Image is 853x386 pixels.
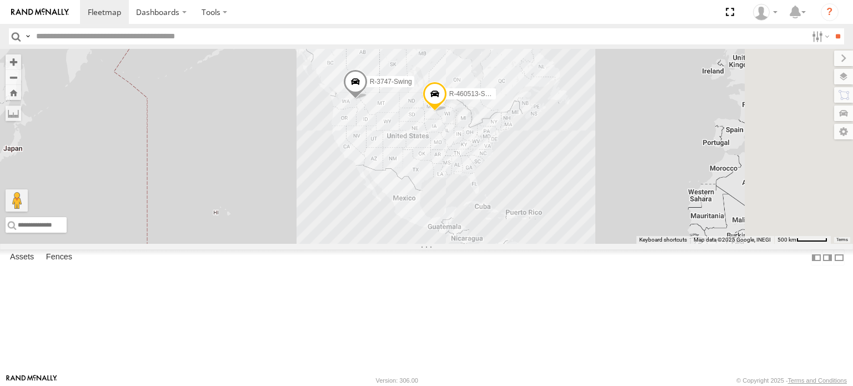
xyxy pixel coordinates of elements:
[376,377,418,384] div: Version: 306.00
[822,249,833,265] label: Dock Summary Table to the Right
[6,189,28,212] button: Drag Pegman onto the map to open Street View
[836,238,848,242] a: Terms (opens in new tab)
[834,124,853,139] label: Map Settings
[4,250,39,265] label: Assets
[777,237,796,243] span: 500 km
[23,28,32,44] label: Search Query
[821,3,839,21] i: ?
[788,377,847,384] a: Terms and Conditions
[6,85,21,100] button: Zoom Home
[807,28,831,44] label: Search Filter Options
[811,249,822,265] label: Dock Summary Table to the Left
[6,106,21,121] label: Measure
[639,236,687,244] button: Keyboard shortcuts
[834,249,845,265] label: Hide Summary Table
[41,250,78,265] label: Fences
[11,8,69,16] img: rand-logo.svg
[736,377,847,384] div: © Copyright 2025 -
[370,78,412,86] span: R-3747-Swing
[694,237,771,243] span: Map data ©2025 Google, INEGI
[449,90,499,98] span: R-460513-Swing
[774,236,831,244] button: Map Scale: 500 km per 52 pixels
[6,69,21,85] button: Zoom out
[749,4,781,21] div: Courtney Crawford
[6,54,21,69] button: Zoom in
[6,375,57,386] a: Visit our Website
